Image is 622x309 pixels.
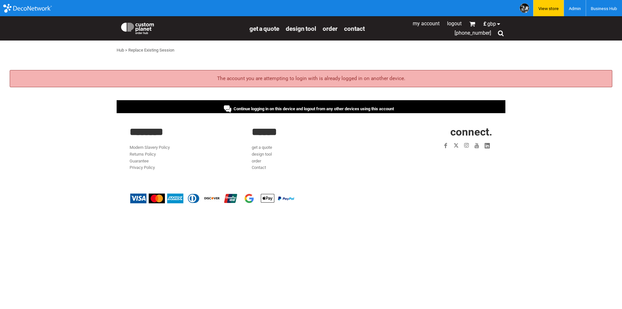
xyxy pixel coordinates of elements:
img: Custom Planet [120,21,155,34]
a: Contact [252,165,266,170]
span: Continue logging in on this device and logout from any other devices using this account [234,106,394,111]
a: Modern Slavery Policy [130,145,170,150]
iframe: Customer reviews powered by Trustpilot [403,155,492,162]
a: design tool [286,25,316,32]
img: Google Pay [241,194,257,203]
a: order [252,159,261,163]
img: Diners Club [186,194,202,203]
img: Discover [204,194,220,203]
a: Privacy Policy [130,165,155,170]
a: order [323,25,338,32]
a: My Account [413,20,440,27]
img: American Express [167,194,183,203]
img: Apple Pay [259,194,276,203]
a: Contact [344,25,365,32]
img: Mastercard [149,194,165,203]
div: The account you are attempting to login with is already logged in on another device. [10,70,612,87]
a: get a quote [249,25,279,32]
a: Logout [447,20,462,27]
span: [PHONE_NUMBER] [455,30,491,36]
div: > [125,47,127,54]
img: PayPal [278,196,294,200]
a: Guarantee [130,159,149,163]
span: GBP [487,21,496,27]
a: design tool [252,152,272,157]
a: Custom Planet [117,18,246,37]
img: China UnionPay [223,194,239,203]
span: £ [483,21,487,27]
a: Hub [117,48,124,53]
img: Visa [130,194,146,203]
a: Returns Policy [130,152,156,157]
a: get a quote [252,145,272,150]
h2: CONNECT. [374,126,492,137]
div: Replace Existing Session [128,47,174,54]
